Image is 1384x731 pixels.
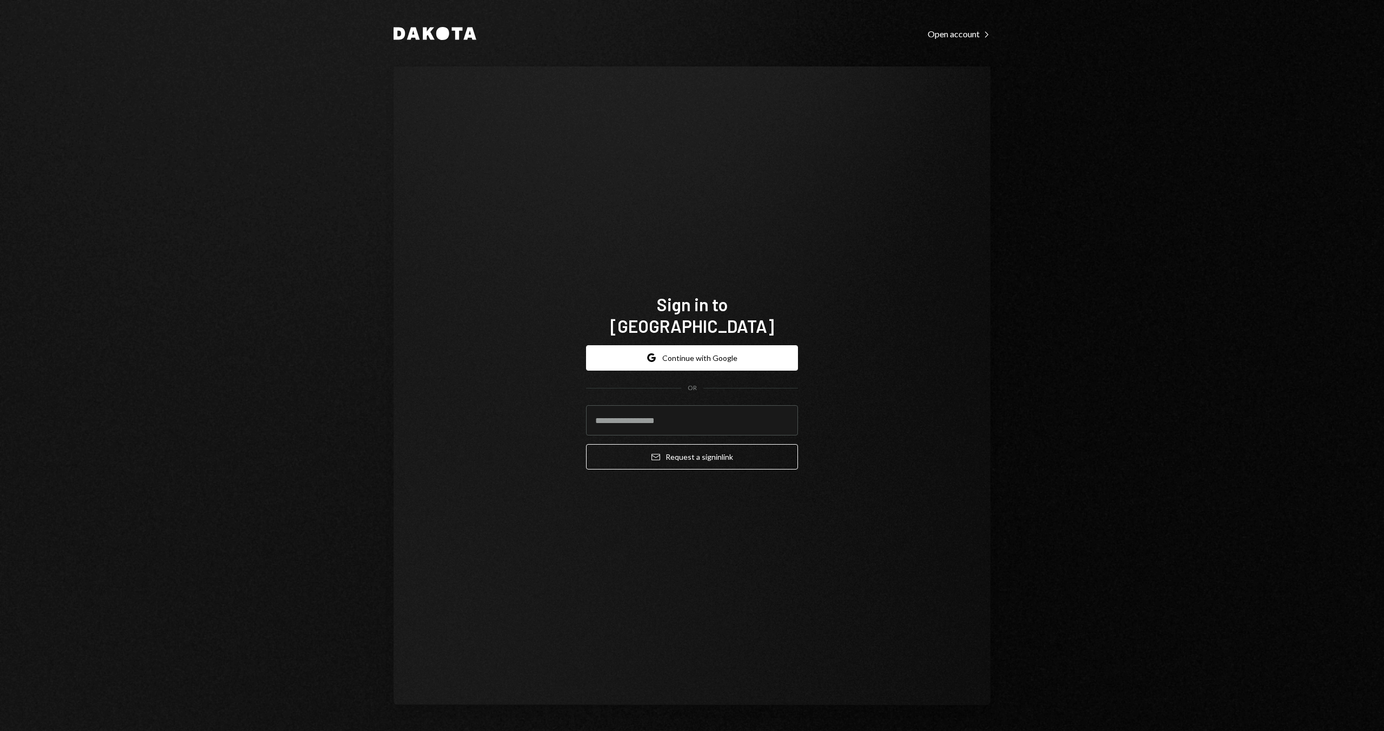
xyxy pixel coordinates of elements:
[928,29,990,39] div: Open account
[586,444,798,470] button: Request a signinlink
[688,384,697,393] div: OR
[928,28,990,39] a: Open account
[586,293,798,337] h1: Sign in to [GEOGRAPHIC_DATA]
[586,345,798,371] button: Continue with Google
